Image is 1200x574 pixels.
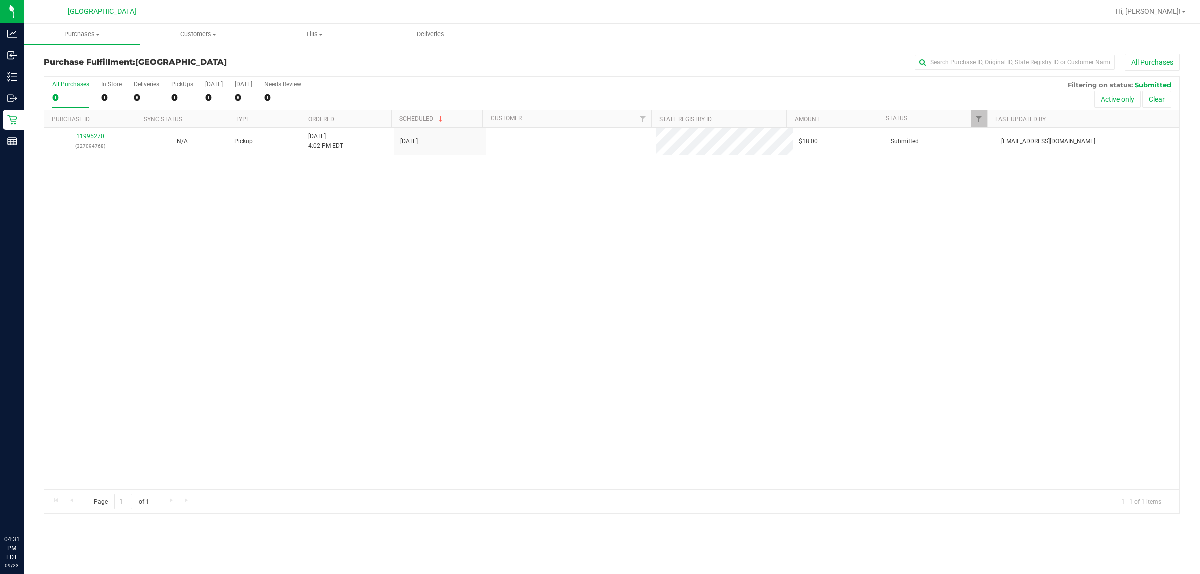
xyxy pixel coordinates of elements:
span: Customers [140,30,255,39]
a: Amount [795,116,820,123]
a: State Registry ID [659,116,712,123]
span: Pickup [234,137,253,146]
a: Tills [256,24,372,45]
span: [DATE] 4:02 PM EDT [308,132,343,151]
a: Customer [491,115,522,122]
iframe: Resource center [10,494,40,524]
span: Hi, [PERSON_NAME]! [1116,7,1181,15]
div: PickUps [171,81,193,88]
a: Status [886,115,907,122]
input: 1 [114,494,132,509]
button: All Purchases [1125,54,1180,71]
input: Search Purchase ID, Original ID, State Registry ID or Customer Name... [915,55,1115,70]
a: Ordered [308,116,334,123]
div: All Purchases [52,81,89,88]
inline-svg: Reports [7,136,17,146]
span: Submitted [891,137,919,146]
button: Clear [1142,91,1171,108]
inline-svg: Inbound [7,50,17,60]
div: In Store [101,81,122,88]
span: Not Applicable [177,138,188,145]
p: 04:31 PM EDT [4,535,19,562]
p: 09/23 [4,562,19,569]
h3: Purchase Fulfillment: [44,58,422,67]
a: 11995270 [76,133,104,140]
a: Deliveries [372,24,488,45]
div: 0 [171,92,193,103]
span: [DATE] [400,137,418,146]
div: 0 [264,92,301,103]
a: Purchases [24,24,140,45]
div: 0 [52,92,89,103]
a: Scheduled [399,115,445,122]
a: Type [235,116,250,123]
span: $18.00 [799,137,818,146]
button: N/A [177,137,188,146]
div: 0 [101,92,122,103]
button: Active only [1094,91,1141,108]
div: Deliveries [134,81,159,88]
div: 0 [134,92,159,103]
span: Deliveries [403,30,458,39]
span: Page of 1 [85,494,157,509]
div: Needs Review [264,81,301,88]
div: [DATE] [235,81,252,88]
a: Filter [635,110,651,127]
a: Last Updated By [995,116,1046,123]
div: 0 [205,92,223,103]
a: Purchase ID [52,116,90,123]
inline-svg: Outbound [7,93,17,103]
span: [GEOGRAPHIC_DATA] [68,7,136,16]
p: (327094768) [50,141,130,151]
inline-svg: Analytics [7,29,17,39]
span: [GEOGRAPHIC_DATA] [135,57,227,67]
span: [EMAIL_ADDRESS][DOMAIN_NAME] [1001,137,1095,146]
div: [DATE] [205,81,223,88]
inline-svg: Inventory [7,72,17,82]
div: 0 [235,92,252,103]
span: Filtering on status: [1068,81,1133,89]
inline-svg: Retail [7,115,17,125]
a: Filter [971,110,987,127]
a: Sync Status [144,116,182,123]
span: Purchases [24,30,140,39]
a: Customers [140,24,256,45]
span: Submitted [1135,81,1171,89]
span: Tills [257,30,372,39]
span: 1 - 1 of 1 items [1113,494,1169,509]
